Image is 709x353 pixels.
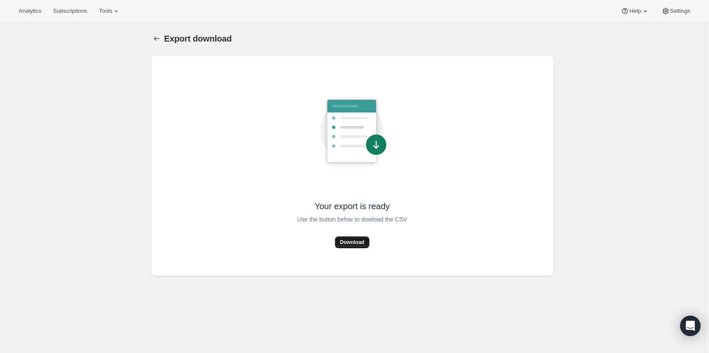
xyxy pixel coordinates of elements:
span: Analytics [19,8,41,14]
button: Help [616,5,654,17]
span: Help [629,8,641,14]
button: Tools [94,5,126,17]
button: Settings [656,5,695,17]
span: Subscriptions [53,8,87,14]
button: Export download [151,33,163,45]
span: Export download [164,34,232,43]
button: Download [335,236,369,248]
button: Analytics [14,5,46,17]
button: Subscriptions [48,5,92,17]
span: Settings [670,8,690,14]
span: Download [340,239,364,246]
div: Open Intercom Messenger [680,316,701,336]
span: Your export is ready [315,201,390,212]
span: Tools [99,8,112,14]
span: Use the button below to dowload the CSV [297,214,407,224]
